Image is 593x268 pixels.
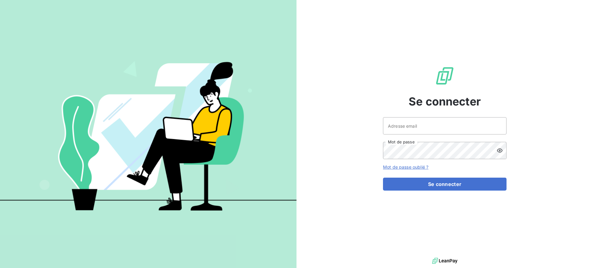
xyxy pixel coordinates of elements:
a: Mot de passe oublié ? [383,164,428,170]
input: placeholder [383,117,507,134]
img: Logo LeanPay [435,66,455,86]
button: Se connecter [383,178,507,191]
img: logo [432,256,457,266]
span: Se connecter [409,93,481,110]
